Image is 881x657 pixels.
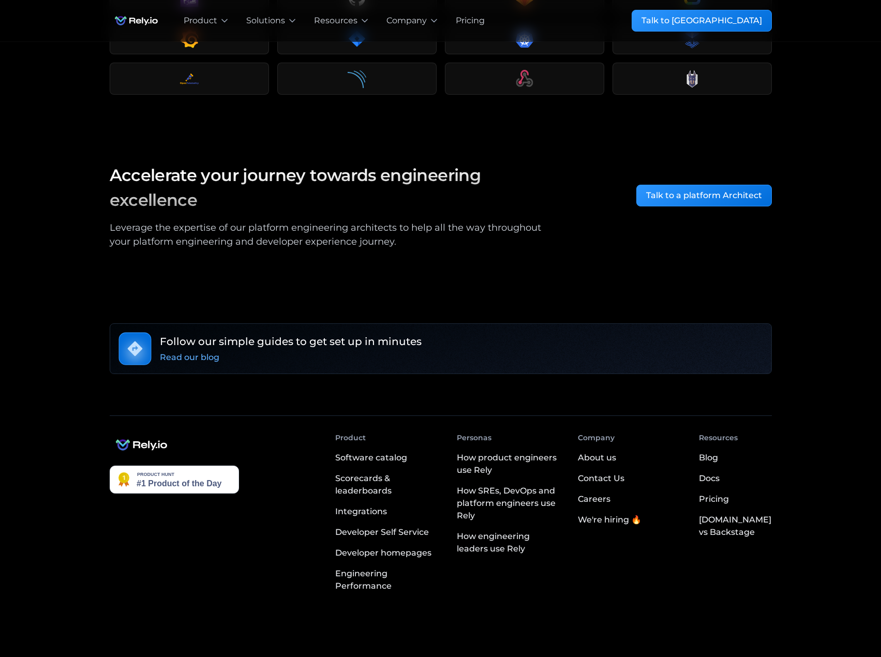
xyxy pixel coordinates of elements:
[335,468,440,501] a: Scorecards & leaderboards
[335,543,440,563] a: Developer homepages
[335,522,440,543] a: Developer Self Service
[110,221,554,249] div: Leverage the expertise of our platform engineering architects to help all the way throughout your...
[160,351,219,364] div: Read our blog
[578,472,624,485] div: Contact Us
[699,493,729,505] div: Pricing
[335,432,366,443] div: Product
[335,452,407,464] div: Software catalog
[632,10,772,32] a: Talk to [GEOGRAPHIC_DATA]
[335,547,431,559] div: Developer homepages
[314,14,357,27] div: Resources
[578,510,641,530] a: We're hiring 🔥
[335,505,387,518] div: Integrations
[578,493,610,505] div: Careers
[110,466,239,494] img: Rely.io - The developer portal with an AI assistant you can speak with | Product Hunt
[578,468,624,489] a: Contact Us
[699,447,718,468] a: Blog
[457,530,561,555] div: How engineering leaders use Rely
[386,14,427,27] div: Company
[110,10,163,31] img: Rely.io logo
[456,14,485,27] a: Pricing
[457,447,561,481] a: How product engineers use Rely
[699,452,718,464] div: Blog
[110,10,163,31] a: home
[578,489,610,510] a: Careers
[578,452,616,464] div: About us
[335,501,440,522] a: Integrations
[699,432,738,443] div: Resources
[246,14,285,27] div: Solutions
[578,432,615,443] div: Company
[110,323,772,374] a: Follow our simple guides to get set up in minutesRead our blog
[813,589,867,643] iframe: Chatbot
[457,432,491,443] div: Personas
[699,514,771,539] div: [DOMAIN_NAME] vs Backstage
[335,447,440,468] a: Software catalog
[641,14,762,27] div: Talk to [GEOGRAPHIC_DATA]
[160,334,422,349] h6: Follow our simple guides to get set up in minutes
[457,526,561,559] a: How engineering leaders use Rely
[699,472,720,485] div: Docs
[184,14,217,27] div: Product
[636,185,772,206] a: Talk to a platform Architect
[699,489,729,510] a: Pricing
[646,189,762,202] div: Talk to a platform Architect
[335,568,440,592] div: Engineering Performance
[335,563,440,596] a: Engineering Performance
[335,472,440,497] div: Scorecards & leaderboards
[578,514,641,526] div: We're hiring 🔥
[110,163,554,213] h3: Accelerate your journey towards engineering excellence
[578,447,616,468] a: About us
[699,510,771,543] a: [DOMAIN_NAME] vs Backstage
[457,452,561,476] div: How product engineers use Rely
[335,526,429,539] div: Developer Self Service
[457,485,561,522] div: How SREs, DevOps and platform engineers use Rely
[699,468,720,489] a: Docs
[457,481,561,526] a: How SREs, DevOps and platform engineers use Rely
